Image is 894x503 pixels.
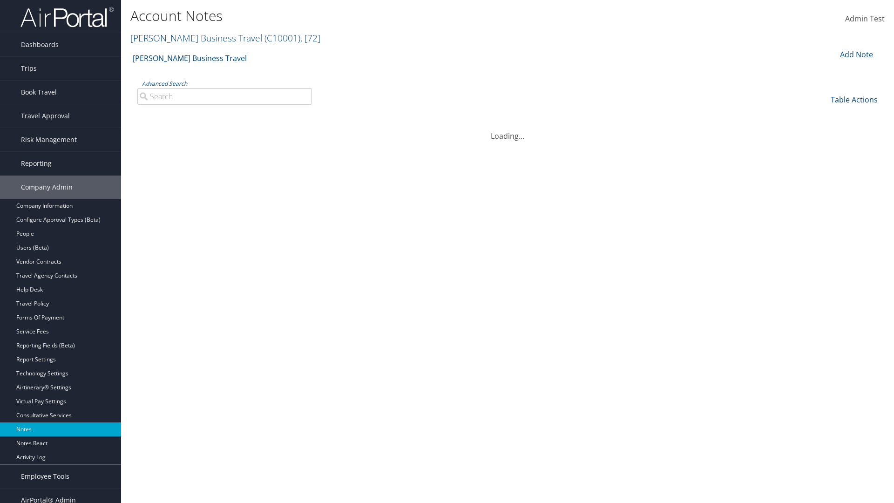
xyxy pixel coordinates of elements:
a: Table Actions [831,95,878,105]
span: Company Admin [21,176,73,199]
h1: Account Notes [130,6,633,26]
img: airportal-logo.png [20,6,114,28]
span: Book Travel [21,81,57,104]
a: Admin Test [845,5,885,34]
input: Advanced Search [137,88,312,105]
div: Loading... [130,119,885,142]
span: Reporting [21,152,52,175]
span: Trips [21,57,37,80]
div: Add Note [833,49,878,60]
span: Dashboards [21,33,59,56]
span: Travel Approval [21,104,70,128]
a: [PERSON_NAME] Business Travel [133,49,247,68]
a: [PERSON_NAME] Business Travel [130,32,320,44]
span: Employee Tools [21,465,69,488]
span: Admin Test [845,14,885,24]
span: , [ 72 ] [300,32,320,44]
a: Advanced Search [142,80,187,88]
span: ( C10001 ) [264,32,300,44]
span: Risk Management [21,128,77,151]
